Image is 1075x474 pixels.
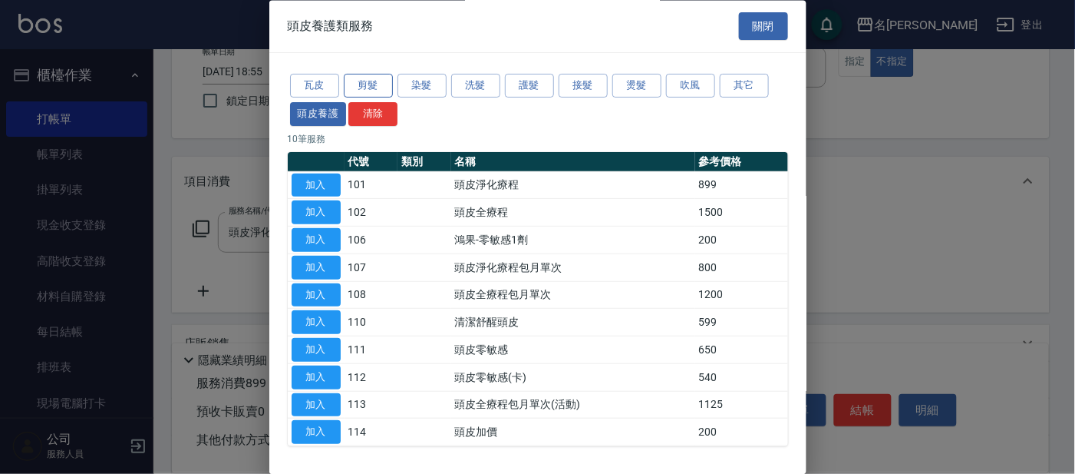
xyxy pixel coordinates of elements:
button: 染髮 [397,75,447,98]
button: 加入 [292,311,341,335]
th: 參考價格 [695,152,788,172]
button: 關閉 [739,12,788,41]
button: 加入 [292,256,341,280]
td: 108 [345,282,398,310]
button: 加入 [292,366,341,389]
button: 加入 [292,339,341,363]
td: 1500 [695,199,788,227]
td: 頭皮淨化療程 [451,172,695,200]
button: 吹風 [666,75,715,98]
td: 599 [695,309,788,336]
td: 鴻果-零敏感1劑 [451,227,695,254]
td: 頭皮淨化療程包月單次 [451,254,695,282]
th: 名稱 [451,152,695,172]
button: 護髮 [505,75,554,98]
td: 113 [345,392,398,419]
button: 加入 [292,421,341,445]
td: 頭皮零敏感(卡) [451,364,695,392]
button: 瓦皮 [290,75,339,98]
td: 頭皮零敏感 [451,336,695,364]
td: 200 [695,227,788,254]
button: 接髮 [559,75,608,98]
button: 加入 [292,174,341,197]
button: 加入 [292,201,341,225]
button: 洗髮 [451,75,500,98]
button: 加入 [292,393,341,417]
td: 111 [345,336,398,364]
td: 650 [695,336,788,364]
button: 其它 [720,75,769,98]
td: 540 [695,364,788,392]
td: 112 [345,364,398,392]
td: 106 [345,227,398,254]
td: 頭皮全療程 [451,199,695,227]
button: 剪髮 [344,75,393,98]
td: 1200 [695,282,788,310]
td: 114 [345,419,398,446]
td: 101 [345,172,398,200]
td: 899 [695,172,788,200]
td: 頭皮全療程包月單次 [451,282,695,310]
td: 107 [345,254,398,282]
button: 清除 [348,102,397,126]
td: 1125 [695,392,788,419]
td: 800 [695,254,788,282]
td: 200 [695,419,788,446]
th: 類別 [397,152,451,172]
td: 110 [345,309,398,336]
button: 加入 [292,283,341,307]
td: 102 [345,199,398,227]
button: 加入 [292,229,341,253]
p: 10 筆服務 [288,132,788,146]
button: 頭皮養護 [290,102,347,126]
button: 燙髮 [612,75,661,98]
td: 頭皮加價 [451,419,695,446]
td: 頭皮全療程包月單次(活動) [451,392,695,419]
td: 清潔舒醒頭皮 [451,309,695,336]
th: 代號 [345,152,398,172]
span: 頭皮養護類服務 [288,18,374,34]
